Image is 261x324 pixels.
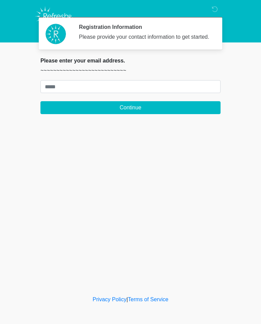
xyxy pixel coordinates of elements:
div: Please provide your contact information to get started. [79,33,210,41]
a: Privacy Policy [93,296,127,302]
img: Agent Avatar [46,24,66,44]
a: Terms of Service [128,296,168,302]
p: ~~~~~~~~~~~~~~~~~~~~~~~~~~~ [40,67,221,75]
button: Continue [40,101,221,114]
a: | [126,296,128,302]
h2: Please enter your email address. [40,57,221,64]
img: Refresh RX Logo [34,5,75,28]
